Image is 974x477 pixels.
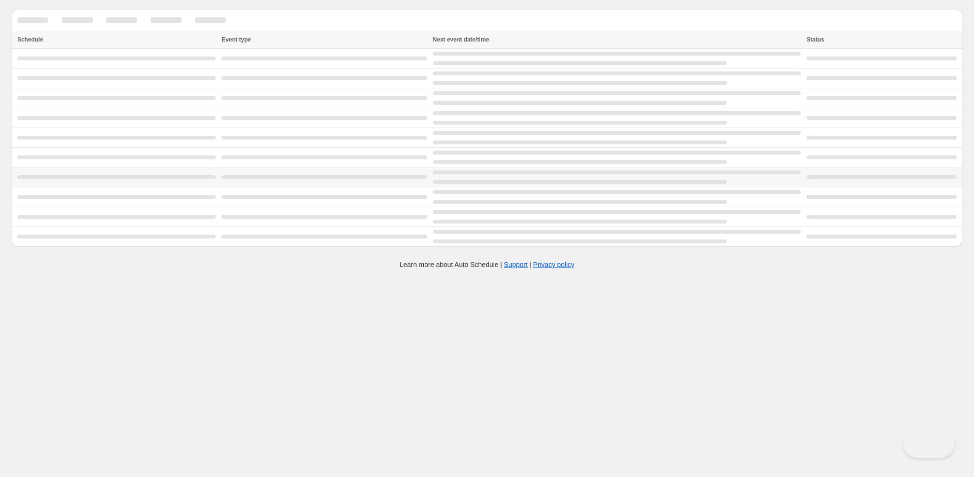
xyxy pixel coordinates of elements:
[433,36,489,43] span: Next event date/time
[222,36,251,43] span: Event type
[903,429,955,458] iframe: Toggle Customer Support
[533,261,575,268] a: Privacy policy
[504,261,528,268] a: Support
[17,36,43,43] span: Schedule
[807,36,824,43] span: Status
[400,260,574,269] p: Learn more about Auto Schedule | |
